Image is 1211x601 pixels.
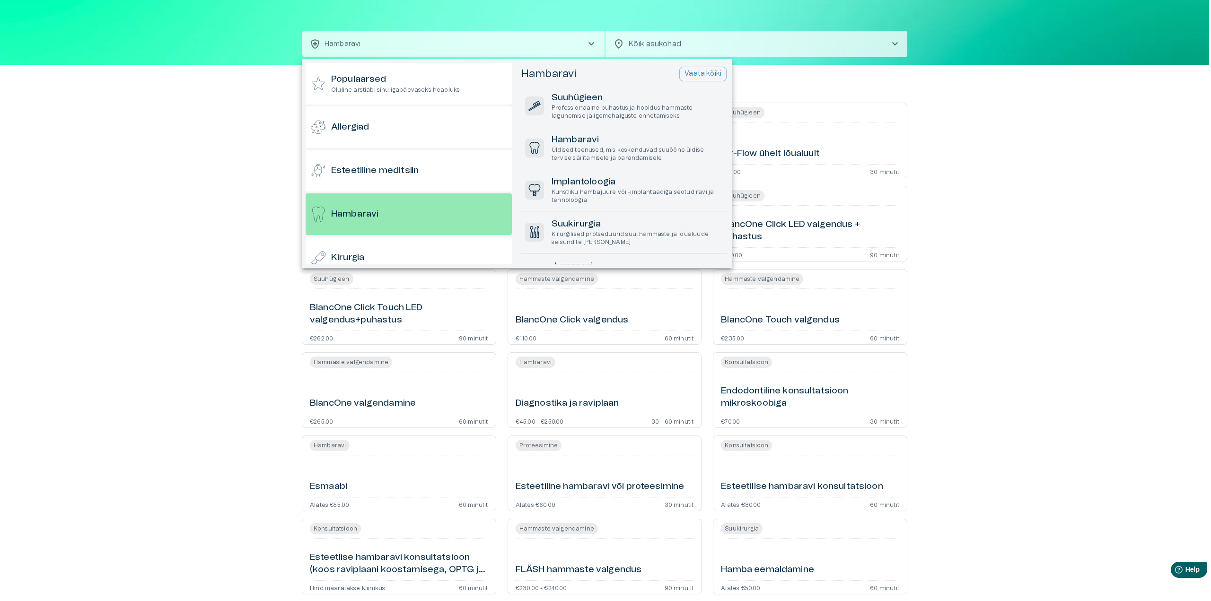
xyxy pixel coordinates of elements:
h6: Implantoloogia [552,176,723,189]
p: Oluline arstiabi sinu igapäevaseks heaoluks [331,86,460,94]
h6: Kirurgia [331,252,364,264]
p: Professionaalne puhastus ja hooldus hammaste lagunemise ja igemehaiguste ennetamiseks [552,104,723,120]
h6: Allergiad [331,121,369,134]
p: Üldised teenused, mis keskenduvad suuõõne üldise tervise säilitamisele ja parandamisele [552,146,723,162]
p: Kunstliku hambajuure või -implantaadiga seotud ravi ja tehnoloogia [552,188,723,204]
button: Vaata kõiki [679,67,727,81]
h6: Esteetiline meditsiin [331,165,419,177]
h6: Hambaravi [331,208,378,221]
h6: Populaarsed [331,73,460,86]
h6: Hambaravi [552,134,723,147]
h6: Suuhügieen [552,92,723,105]
iframe: Help widget launcher [1137,558,1211,584]
h5: Hambaravi [521,67,577,81]
p: Kirurgilised protseduurid suu, hammaste ja lõualuude seisundite [PERSON_NAME] [552,230,723,246]
p: Vaata kõiki [684,69,721,79]
h6: Juureravi [552,260,723,273]
h6: Suukirurgia [552,218,723,231]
